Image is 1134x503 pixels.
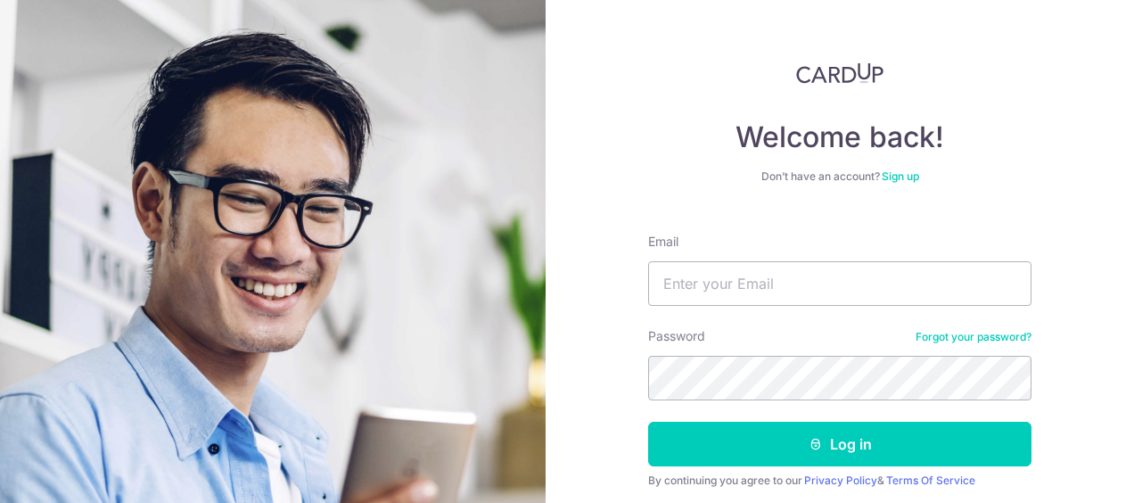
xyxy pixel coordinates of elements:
label: Password [648,327,705,345]
div: Don’t have an account? [648,169,1031,184]
a: Terms Of Service [886,474,975,487]
a: Privacy Policy [804,474,877,487]
h4: Welcome back! [648,120,1031,155]
div: By continuing you agree to our & [648,474,1031,488]
label: Email [648,233,678,251]
input: Enter your Email [648,261,1031,306]
img: CardUp Logo [796,62,883,84]
a: Sign up [882,169,919,183]
a: Forgot your password? [916,330,1031,344]
button: Log in [648,422,1031,466]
